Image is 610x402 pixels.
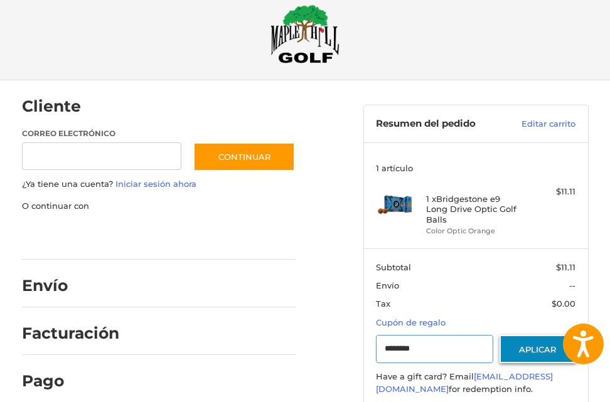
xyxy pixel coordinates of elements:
a: Cupón de regalo [376,317,446,327]
button: Aplicar [500,335,576,363]
span: -- [569,280,575,290]
h2: Envío [22,276,95,295]
div: $11.11 [526,186,575,198]
label: Correo electrónico [22,128,181,139]
h4: 1 x Bridgestone e9 Long Drive Optic Golf Balls [426,194,523,225]
iframe: Reseñas de usuarios en Google [506,368,610,402]
a: Iniciar sesión ahora [115,179,196,189]
p: O continuar con [22,200,296,213]
li: Color Optic Orange [426,226,523,236]
button: Continuar [193,142,295,171]
h2: Pago [22,371,95,391]
a: [EMAIL_ADDRESS][DOMAIN_NAME] [376,371,553,394]
span: Tax [376,299,390,309]
div: Have a gift card? Email for redemption info. [376,371,575,395]
a: Editar carrito [505,118,575,130]
img: Maple Hill Golf [270,4,340,63]
iframe: PayPal-paypal [18,225,112,247]
h2: Cliente [22,97,95,116]
input: Cupón de regalo o código de cupón [376,335,493,363]
span: Subtotal [376,262,411,272]
span: $0.00 [552,299,575,309]
span: Envío [376,280,399,290]
p: ¿Ya tiene una cuenta? [22,178,296,191]
h3: 1 artículo [376,163,575,173]
span: $11.11 [556,262,575,272]
h3: Resumen del pedido [376,118,505,130]
h2: Facturación [22,324,119,343]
